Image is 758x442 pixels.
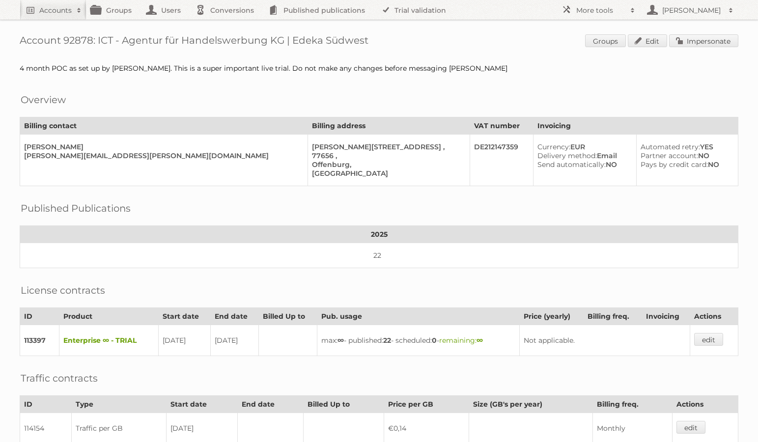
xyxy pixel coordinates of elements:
div: [PERSON_NAME] [24,142,300,151]
th: Product [59,308,159,325]
div: NO [641,151,730,160]
div: NO [641,160,730,169]
th: Actions [690,308,738,325]
th: Billed Up to [303,396,384,413]
td: 113397 [20,325,59,356]
div: [GEOGRAPHIC_DATA] [312,169,462,178]
span: remaining: [439,336,483,345]
th: Price (yearly) [519,308,583,325]
th: Billing freq. [592,396,672,413]
td: DE212147359 [470,135,533,186]
div: YES [641,142,730,151]
h2: Accounts [39,5,72,15]
th: Invoicing [533,117,738,135]
h2: More tools [576,5,625,15]
div: NO [537,160,628,169]
th: Billing freq. [583,308,642,325]
td: 22 [20,243,738,268]
div: 77656 , [312,151,462,160]
h2: [PERSON_NAME] [660,5,724,15]
strong: 22 [383,336,391,345]
th: Price per GB [384,396,469,413]
span: Pays by credit card: [641,160,708,169]
th: End date [237,396,303,413]
div: [PERSON_NAME][STREET_ADDRESS] , [312,142,462,151]
th: Invoicing [642,308,690,325]
span: Delivery method: [537,151,597,160]
th: ID [20,308,59,325]
th: Pub. usage [317,308,519,325]
h2: Traffic contracts [21,371,98,386]
td: Enterprise ∞ - TRIAL [59,325,159,356]
div: Email [537,151,628,160]
th: Actions [673,396,738,413]
div: 4 month POC as set up by [PERSON_NAME]. This is a super important live trial. Do not make any cha... [20,64,738,73]
a: Edit [628,34,667,47]
td: Not applicable. [519,325,690,356]
th: Size (GB's per year) [469,396,593,413]
th: Billed Up to [258,308,317,325]
th: Start date [166,396,237,413]
a: Impersonate [669,34,738,47]
th: VAT number [470,117,533,135]
a: edit [676,421,705,434]
h2: Published Publications [21,201,131,216]
th: Billing contact [20,117,308,135]
span: Automated retry: [641,142,700,151]
h2: Overview [21,92,66,107]
th: ID [20,396,72,413]
div: Offenburg, [312,160,462,169]
th: Start date [159,308,211,325]
td: [DATE] [159,325,211,356]
span: Send automatically: [537,160,606,169]
a: Groups [585,34,626,47]
span: Partner account: [641,151,698,160]
span: Currency: [537,142,570,151]
strong: ∞ [337,336,344,345]
td: [DATE] [211,325,259,356]
strong: ∞ [477,336,483,345]
td: max: - published: - scheduled: - [317,325,519,356]
th: 2025 [20,226,738,243]
div: EUR [537,142,628,151]
strong: 0 [432,336,437,345]
th: End date [211,308,259,325]
h2: License contracts [21,283,105,298]
h1: Account 92878: ICT - Agentur für Handelswerbung KG | Edeka Südwest [20,34,738,49]
div: [PERSON_NAME][EMAIL_ADDRESS][PERSON_NAME][DOMAIN_NAME] [24,151,300,160]
a: edit [694,333,723,346]
th: Type [72,396,167,413]
th: Billing address [308,117,470,135]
